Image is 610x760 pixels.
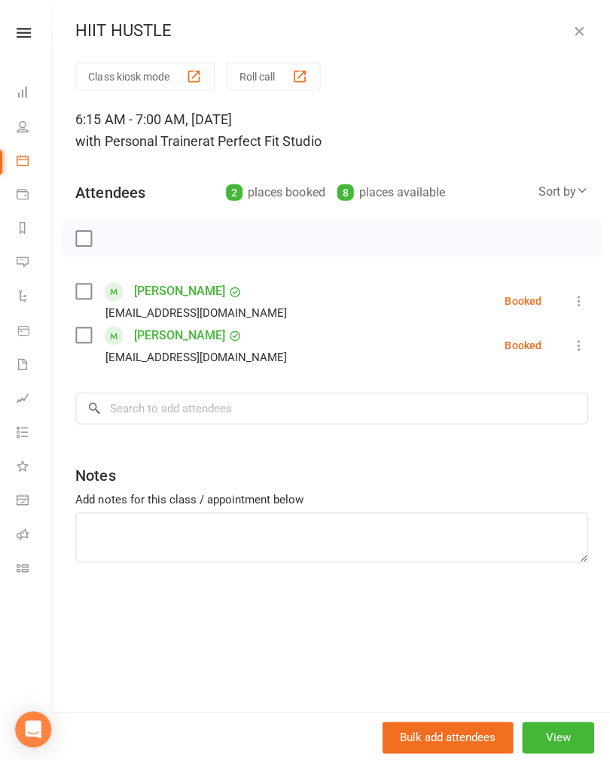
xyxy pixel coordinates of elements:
div: 8 [336,184,352,200]
button: Roll call [226,62,319,90]
div: Sort by [536,181,586,201]
div: HIIT HUSTLE [51,21,610,41]
span: with Personal Trainer [75,132,202,148]
div: [EMAIL_ADDRESS][DOMAIN_NAME] [105,302,286,322]
a: General attendance kiosk mode [17,483,50,517]
div: 2 [225,184,242,200]
input: Search to add attendees [75,391,586,423]
a: Assessments [17,382,50,415]
a: [PERSON_NAME] [133,322,224,346]
a: Payments [17,178,50,212]
a: Roll call kiosk mode [17,517,50,551]
a: Dashboard [17,77,50,111]
a: Product Sales [17,314,50,348]
span: at Perfect Fit Studio [202,132,320,148]
div: 6:15 AM - 7:00 AM, [DATE] [75,109,586,151]
a: Reports [17,212,50,246]
a: Class kiosk mode [17,551,50,585]
div: Booked [503,339,539,349]
a: [PERSON_NAME] [133,278,224,302]
button: Class kiosk mode [75,62,214,90]
a: People [17,111,50,144]
div: Notes [75,464,115,485]
a: What's New [17,449,50,483]
div: Open Intercom Messenger [15,709,51,745]
div: places booked [225,181,324,202]
button: View [520,719,592,751]
div: [EMAIL_ADDRESS][DOMAIN_NAME] [105,346,286,366]
a: Calendar [17,144,50,178]
div: places available [336,181,444,202]
button: Bulk add attendees [381,719,511,751]
div: Attendees [75,181,145,202]
div: Booked [503,295,539,306]
div: Add notes for this class / appointment below [75,489,586,507]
